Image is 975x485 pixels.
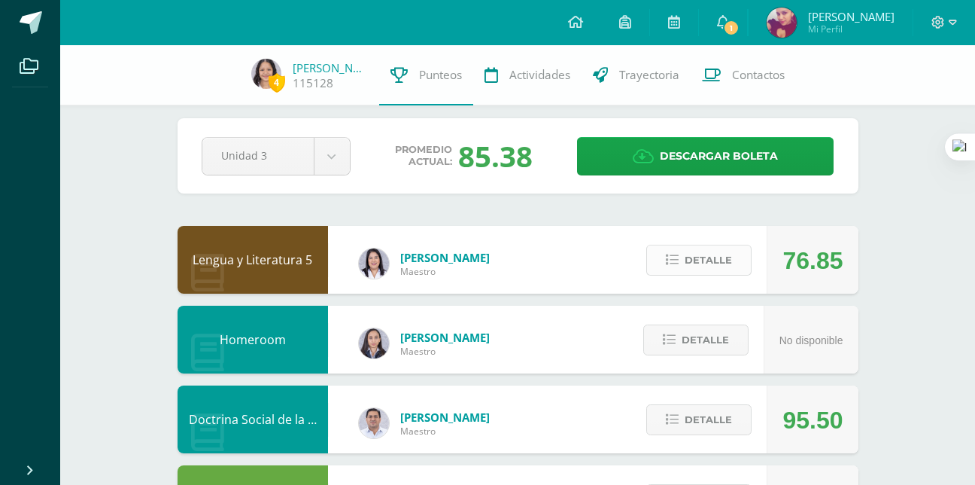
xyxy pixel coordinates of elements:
button: Detalle [646,404,752,435]
button: Detalle [646,245,752,276]
span: Detalle [685,406,732,434]
div: 76.85 [782,227,843,294]
div: Homeroom [178,306,328,374]
span: Unidad 3 [221,138,295,173]
a: Contactos [691,45,796,105]
span: No disponible [779,334,843,346]
span: Maestro [400,265,490,278]
img: a7ee6d70d80002b2e40dc5bf61ca7e6f.png [251,59,281,89]
span: Actividades [509,67,570,83]
span: [PERSON_NAME] [808,9,895,24]
span: Descargar boleta [660,138,778,175]
a: Trayectoria [582,45,691,105]
span: Maestro [400,345,490,358]
a: [PERSON_NAME] [293,60,368,75]
img: fd1196377973db38ffd7ffd912a4bf7e.png [359,249,389,279]
span: Detalle [685,246,732,274]
span: Trayectoria [619,67,679,83]
span: Contactos [732,67,785,83]
a: Actividades [473,45,582,105]
div: Doctrina Social de la Iglesia [178,386,328,453]
img: 15aaa72b904403ebb7ec886ca542c491.png [359,408,389,438]
span: Punteos [419,67,462,83]
span: 1 [723,20,740,36]
button: Detalle [643,325,749,355]
span: [PERSON_NAME] [400,410,490,425]
span: 4 [269,73,285,92]
a: 115128 [293,75,333,91]
div: Lengua y Literatura 5 [178,226,328,294]
span: Maestro [400,425,490,438]
span: Detalle [682,326,729,354]
a: Punteos [379,45,473,105]
span: [PERSON_NAME] [400,330,490,345]
img: 56fa8ae54895f260aaa680a71fb556c5.png [767,8,797,38]
span: Mi Perfil [808,23,895,35]
a: Unidad 3 [202,138,350,175]
img: 35694fb3d471466e11a043d39e0d13e5.png [359,328,389,358]
span: Promedio actual: [395,144,452,168]
span: [PERSON_NAME] [400,250,490,265]
div: 85.38 [458,136,533,175]
div: 95.50 [782,386,843,454]
a: Descargar boleta [577,137,834,175]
